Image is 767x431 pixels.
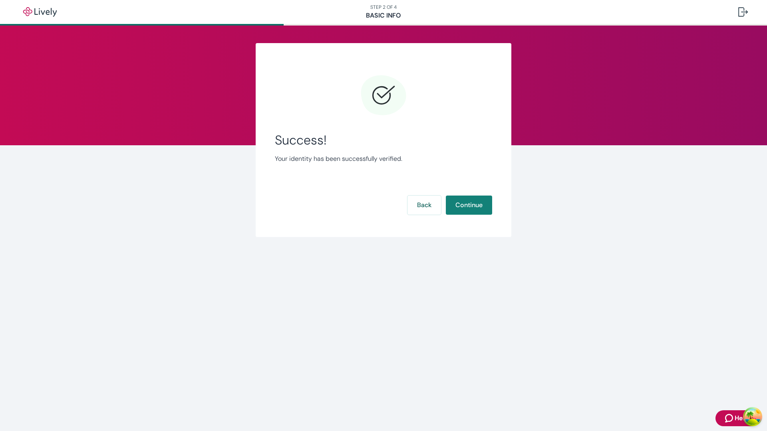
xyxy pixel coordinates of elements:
button: Back [407,196,441,215]
span: Success! [275,132,492,148]
svg: Checkmark icon [360,72,407,120]
svg: Zendesk support icon [725,413,735,423]
button: Log out [732,2,754,22]
button: Zendesk support iconHelp [715,410,758,426]
p: Your identity has been successfully verified. [275,154,492,164]
button: Continue [446,196,492,215]
button: Open Tanstack query devtools [745,409,761,425]
span: Help [735,413,749,423]
img: Lively [18,7,62,17]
